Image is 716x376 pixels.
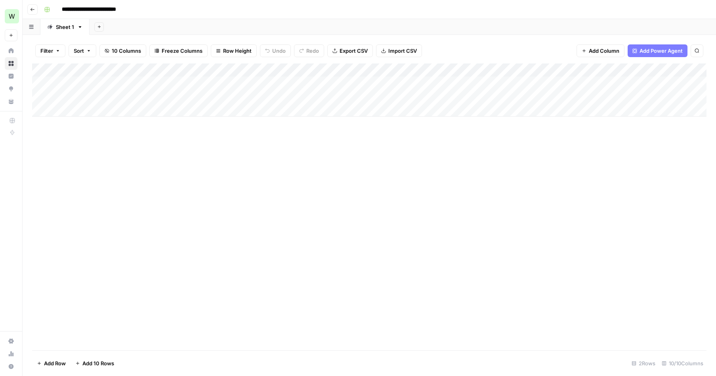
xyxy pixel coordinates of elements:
[5,360,17,373] button: Help + Support
[589,47,619,55] span: Add Column
[577,44,624,57] button: Add Column
[5,6,17,26] button: Workspace: Workspace1
[327,44,373,57] button: Export CSV
[40,47,53,55] span: Filter
[5,70,17,82] a: Insights
[388,47,417,55] span: Import CSV
[162,47,202,55] span: Freeze Columns
[5,335,17,347] a: Settings
[211,44,257,57] button: Row Height
[71,357,119,370] button: Add 10 Rows
[5,347,17,360] a: Usage
[69,44,96,57] button: Sort
[376,44,422,57] button: Import CSV
[44,359,66,367] span: Add Row
[340,47,368,55] span: Export CSV
[272,47,286,55] span: Undo
[5,57,17,70] a: Browse
[82,359,114,367] span: Add 10 Rows
[149,44,208,57] button: Freeze Columns
[223,47,252,55] span: Row Height
[628,44,687,57] button: Add Power Agent
[628,357,659,370] div: 2 Rows
[5,95,17,108] a: Your Data
[640,47,683,55] span: Add Power Agent
[74,47,84,55] span: Sort
[32,357,71,370] button: Add Row
[5,82,17,95] a: Opportunities
[112,47,141,55] span: 10 Columns
[659,357,706,370] div: 10/10 Columns
[5,44,17,57] a: Home
[260,44,291,57] button: Undo
[40,19,90,35] a: Sheet 1
[9,12,15,21] span: W
[306,47,319,55] span: Redo
[35,44,65,57] button: Filter
[99,44,146,57] button: 10 Columns
[56,23,74,31] div: Sheet 1
[294,44,324,57] button: Redo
